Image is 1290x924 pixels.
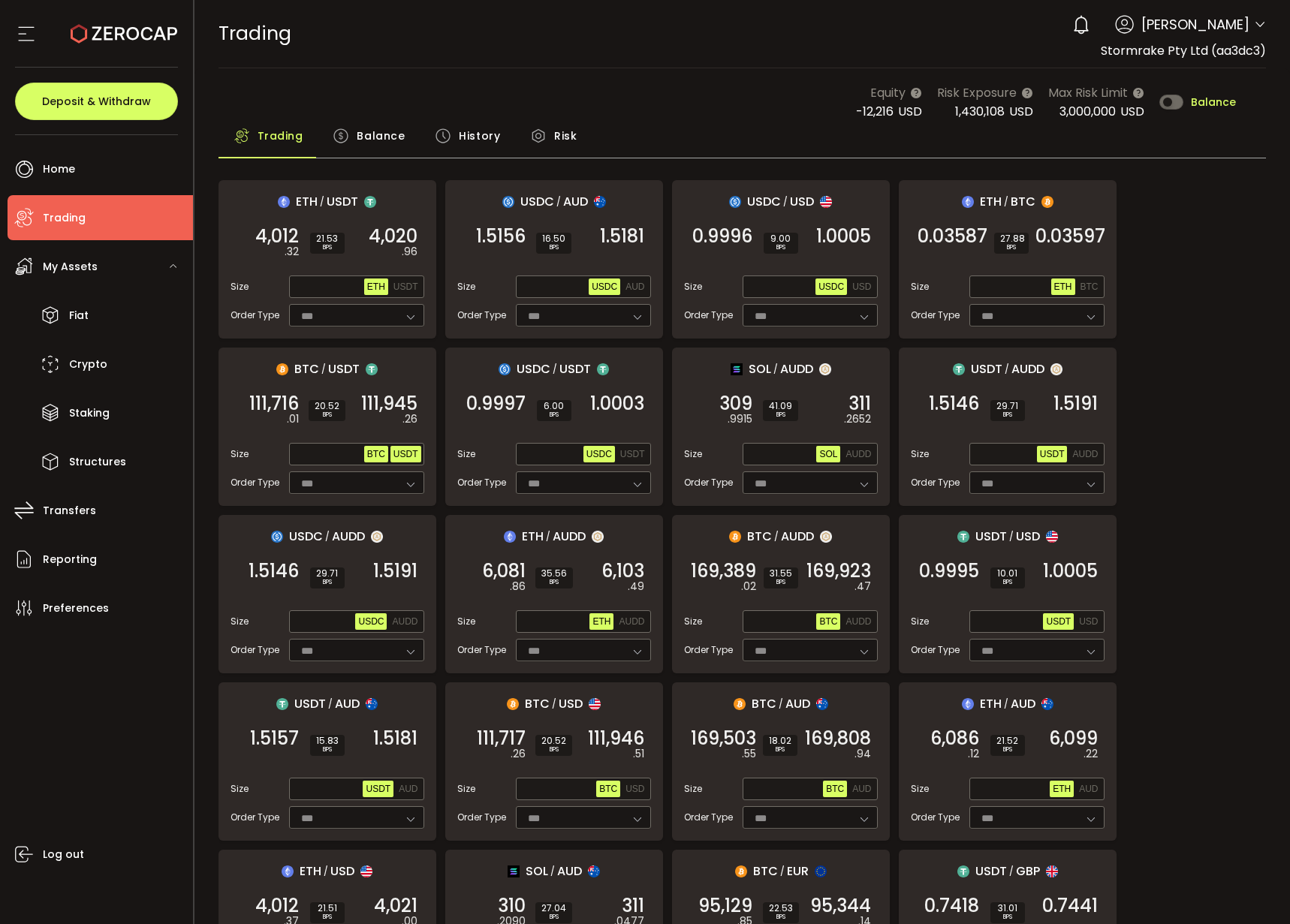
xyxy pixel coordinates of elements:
span: Risk Exposure [937,83,1017,102]
span: AUDD [553,527,586,546]
i: BPS [316,745,339,754]
img: usdc_portfolio.svg [729,196,741,208]
span: 21.53 [316,234,339,243]
span: Order Type [684,476,733,489]
img: btc_portfolio.svg [1041,196,1053,208]
em: / [774,530,779,543]
span: USDC [747,192,781,211]
span: USD [330,862,354,880]
span: Order Type [231,309,279,322]
span: 1.0005 [816,229,871,244]
span: Size [231,280,249,293]
img: eth_portfolio.svg [504,531,516,543]
span: AUDD [392,616,417,627]
span: USDT [366,784,390,794]
button: USDT [1037,446,1068,462]
span: Size [911,447,929,461]
img: eth_portfolio.svg [282,865,294,877]
span: Deposit & Withdraw [42,96,151,107]
span: Order Type [457,309,506,322]
button: ETH [1050,781,1074,797]
span: Size [684,447,702,461]
em: .26 [511,746,526,762]
img: zuPXiwguUFiBOIQyqLOiXsnnNitlx7q4LCwEbLHADjIpTka+Lip0HH8D0VTrd02z+wEAAAAASUVORK5CYII= [820,531,832,543]
img: btc_portfolio.svg [507,698,519,710]
span: 169,389 [691,564,756,579]
button: USDC [815,278,847,295]
button: AUDD [616,613,647,630]
span: My Assets [43,256,98,278]
span: Max Risk Limit [1048,83,1128,102]
button: AUDD [842,446,874,462]
em: .22 [1084,746,1098,762]
span: 1.5191 [373,564,417,579]
span: Size [457,782,475,796]
span: Structures [69,451,126,473]
span: USD [1016,527,1040,546]
em: / [1004,697,1008,711]
span: ETH [1054,281,1072,292]
em: / [556,195,561,209]
em: / [552,697,556,711]
span: -12,216 [856,103,894,120]
img: aud_portfolio.svg [588,865,600,877]
button: USDC [583,446,615,462]
span: 1.5181 [373,731,417,746]
span: ETH [522,527,544,546]
i: BPS [541,578,567,587]
i: BPS [770,243,792,252]
em: / [1004,195,1008,209]
span: 0.03587 [918,229,987,244]
img: usdt_portfolio.svg [597,363,609,375]
span: USDC [289,527,323,546]
span: Order Type [457,811,506,824]
span: Size [231,615,249,628]
span: Order Type [684,811,733,824]
span: 27.88 [1000,234,1023,243]
span: 111,945 [361,396,417,411]
span: 1.5181 [600,229,644,244]
span: AUD [785,694,810,713]
img: eth_portfolio.svg [962,196,974,208]
em: / [328,697,333,711]
span: USD [1120,103,1144,120]
span: SOL [526,862,548,880]
span: USDC [586,449,612,459]
button: AUDD [842,613,874,630]
span: Order Type [911,643,960,657]
span: AUDD [780,360,813,378]
button: USD [622,781,647,797]
span: SOL [749,360,771,378]
img: btc_portfolio.svg [735,865,747,877]
span: ETH [980,192,1002,211]
span: Transfers [43,500,96,522]
span: 6,081 [482,564,526,579]
span: Order Type [684,309,733,322]
span: 1,430,108 [955,103,1005,120]
span: SOL [819,449,837,459]
span: 21.52 [996,736,1019,745]
em: .26 [402,411,417,427]
span: Order Type [231,643,279,657]
div: Chat Widget [1111,762,1290,924]
img: aud_portfolio.svg [594,196,606,208]
i: BPS [541,745,566,754]
button: USDT [390,278,421,295]
em: .02 [741,579,756,594]
em: / [546,530,550,543]
span: USD [559,694,583,713]
button: USDT [390,446,421,462]
span: 16.50 [542,234,565,243]
span: AUD [852,784,871,794]
span: Trading [43,207,86,229]
span: 1.5157 [250,731,299,746]
i: BPS [1000,243,1023,252]
span: AUD [399,784,417,794]
span: Size [231,782,249,796]
span: Size [911,782,929,796]
button: AUD [396,781,420,797]
img: usdt_portfolio.svg [364,196,376,208]
span: ETH [300,862,321,880]
span: Size [684,615,702,628]
span: 3,000,000 [1059,103,1116,120]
